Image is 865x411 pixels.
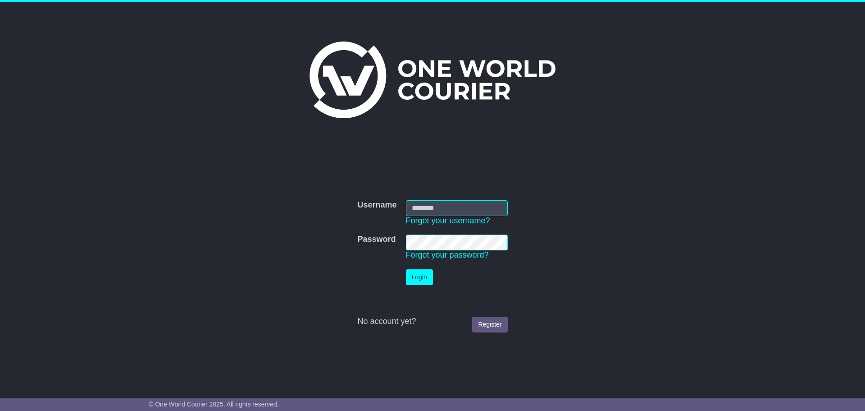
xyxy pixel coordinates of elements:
img: One World [310,42,555,118]
a: Forgot your password? [406,250,489,259]
label: Password [357,235,396,245]
a: Forgot your username? [406,216,490,225]
a: Register [472,317,507,332]
label: Username [357,200,396,210]
button: Login [406,269,433,285]
span: © One World Courier 2025. All rights reserved. [149,401,279,408]
div: No account yet? [357,317,507,327]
